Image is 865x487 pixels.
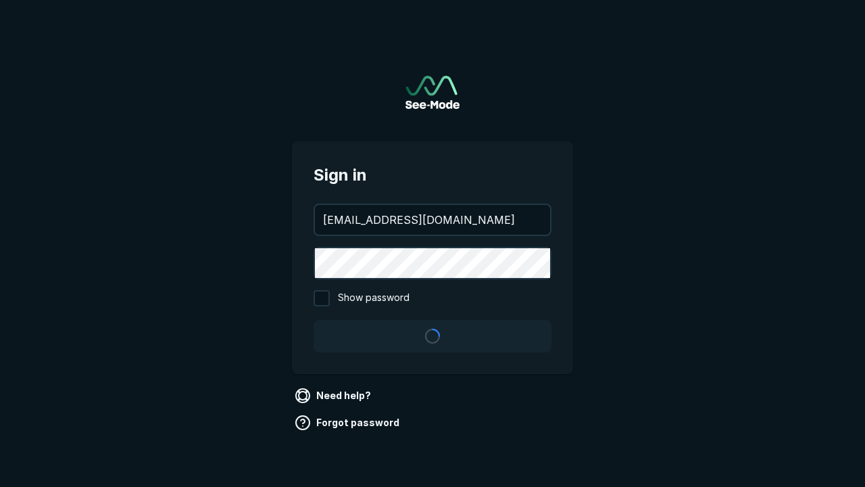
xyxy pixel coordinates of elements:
span: Sign in [314,163,551,187]
a: Forgot password [292,412,405,434]
img: See-Mode Logo [405,76,460,109]
a: Need help? [292,385,376,407]
input: your@email.com [315,205,550,235]
span: Show password [338,290,410,306]
a: Go to sign in [405,76,460,109]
